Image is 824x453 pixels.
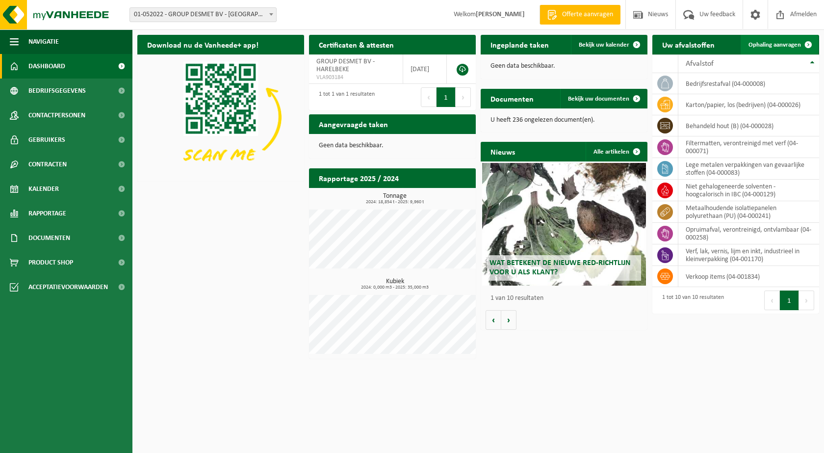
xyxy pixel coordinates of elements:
a: Alle artikelen [586,142,646,161]
button: Next [799,291,814,310]
p: Geen data beschikbaar. [490,63,638,70]
p: Geen data beschikbaar. [319,142,466,149]
td: verkoop items (04-001834) [678,266,819,287]
td: karton/papier, los (bedrijven) (04-000026) [678,94,819,115]
td: verf, lak, vernis, lijm en inkt, industrieel in kleinverpakking (04-001170) [678,244,819,266]
td: lege metalen verpakkingen van gevaarlijke stoffen (04-000083) [678,158,819,180]
span: Dashboard [28,54,65,79]
a: Offerte aanvragen [540,5,620,25]
span: Navigatie [28,29,59,54]
span: VLA903184 [316,74,395,81]
p: 1 van 10 resultaten [490,295,643,302]
td: opruimafval, verontreinigd, ontvlambaar (04-000258) [678,223,819,244]
a: Ophaling aanvragen [741,35,818,54]
span: Kalender [28,177,59,201]
span: 01-052022 - GROUP DESMET BV - HARELBEKE [130,8,276,22]
h2: Aangevraagde taken [309,114,398,133]
td: [DATE] [403,54,447,84]
h2: Documenten [481,89,543,108]
span: Bedrijfsgegevens [28,79,86,103]
img: Download de VHEPlus App [137,54,304,180]
td: niet gehalogeneerde solventen - hoogcalorisch in IBC (04-000129) [678,180,819,201]
h2: Nieuws [481,142,525,161]
td: bedrijfsrestafval (04-000008) [678,73,819,94]
button: 1 [780,291,799,310]
div: 1 tot 10 van 10 resultaten [657,290,724,311]
a: Wat betekent de nieuwe RED-richtlijn voor u als klant? [482,163,645,286]
span: 01-052022 - GROUP DESMET BV - HARELBEKE [129,7,277,22]
a: Bekijk rapportage [403,187,475,207]
div: 1 tot 1 van 1 resultaten [314,86,375,108]
span: Gebruikers [28,128,65,152]
a: Bekijk uw kalender [571,35,646,54]
a: Bekijk uw documenten [560,89,646,108]
h2: Ingeplande taken [481,35,559,54]
h3: Kubiek [314,278,476,290]
button: Vorige [486,310,501,330]
p: U heeft 236 ongelezen document(en). [490,117,638,124]
span: Contracten [28,152,67,177]
h3: Tonnage [314,193,476,205]
strong: [PERSON_NAME] [476,11,525,18]
td: metaalhoudende isolatiepanelen polyurethaan (PU) (04-000241) [678,201,819,223]
button: Previous [764,291,780,310]
h2: Uw afvalstoffen [652,35,724,54]
span: Ophaling aanvragen [748,42,801,48]
span: Acceptatievoorwaarden [28,275,108,299]
span: GROUP DESMET BV - HARELBEKE [316,58,375,73]
button: Previous [421,87,437,107]
span: 2024: 18,854 t - 2025: 9,960 t [314,200,476,205]
h2: Download nu de Vanheede+ app! [137,35,268,54]
span: Wat betekent de nieuwe RED-richtlijn voor u als klant? [489,259,631,276]
span: Bekijk uw kalender [579,42,629,48]
span: Bekijk uw documenten [568,96,629,102]
span: 2024: 0,000 m3 - 2025: 35,000 m3 [314,285,476,290]
span: Rapportage [28,201,66,226]
h2: Certificaten & attesten [309,35,404,54]
span: Offerte aanvragen [560,10,616,20]
span: Product Shop [28,250,73,275]
td: filtermatten, verontreinigd met verf (04-000071) [678,136,819,158]
span: Contactpersonen [28,103,85,128]
button: 1 [437,87,456,107]
span: Documenten [28,226,70,250]
h2: Rapportage 2025 / 2024 [309,168,409,187]
td: behandeld hout (B) (04-000028) [678,115,819,136]
span: Afvalstof [686,60,714,68]
button: Volgende [501,310,516,330]
button: Next [456,87,471,107]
